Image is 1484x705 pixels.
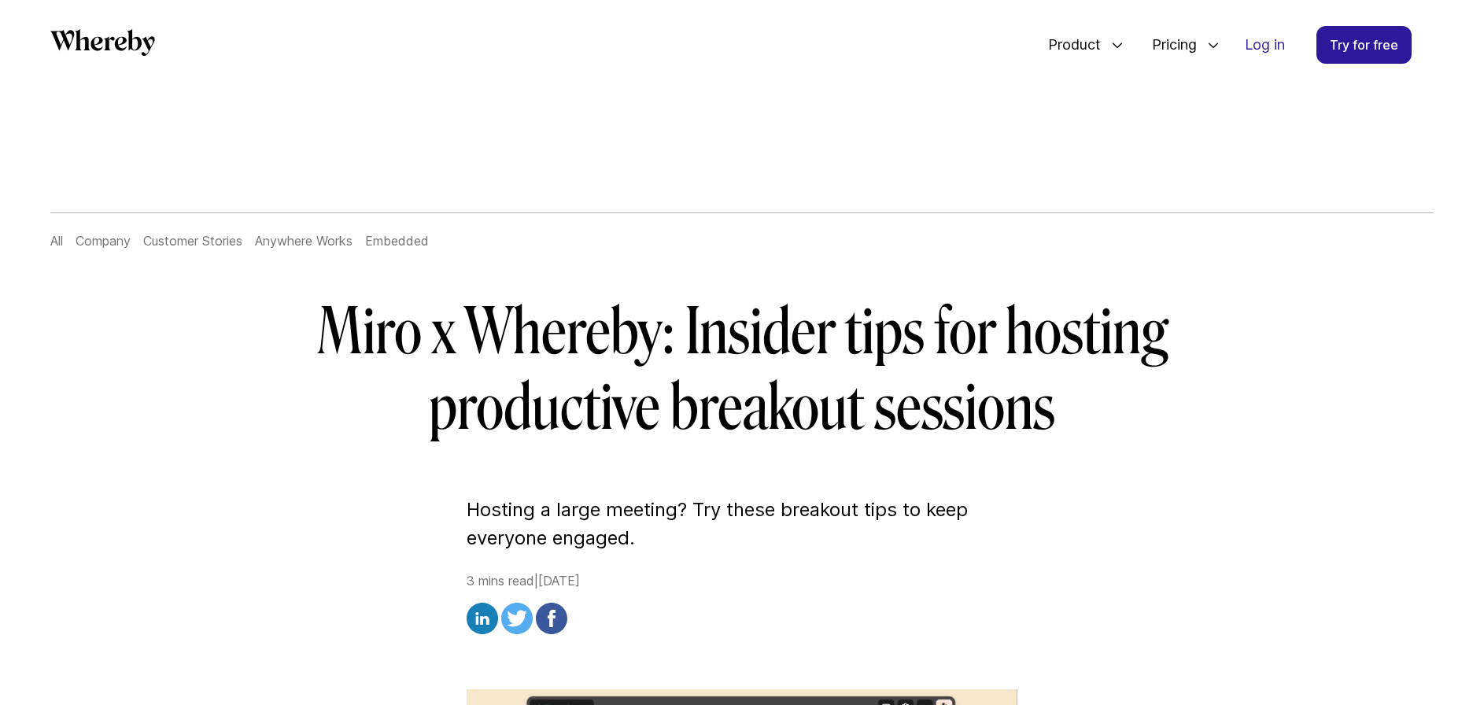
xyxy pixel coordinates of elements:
[365,233,429,249] a: Embedded
[467,496,1017,552] p: Hosting a large meeting? Try these breakout tips to keep everyone engaged.
[1232,27,1298,63] a: Log in
[50,233,63,249] a: All
[289,294,1195,445] h1: Miro x Whereby: Insider tips for hosting productive breakout sessions
[536,603,567,634] img: facebook
[1316,26,1412,64] a: Try for free
[467,571,1017,639] div: 3 mins read | [DATE]
[50,29,155,56] svg: Whereby
[50,29,155,61] a: Whereby
[501,603,533,634] img: twitter
[467,603,498,634] img: linkedin
[1032,19,1105,71] span: Product
[76,233,131,249] a: Company
[255,233,353,249] a: Anywhere Works
[143,233,242,249] a: Customer Stories
[1136,19,1201,71] span: Pricing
